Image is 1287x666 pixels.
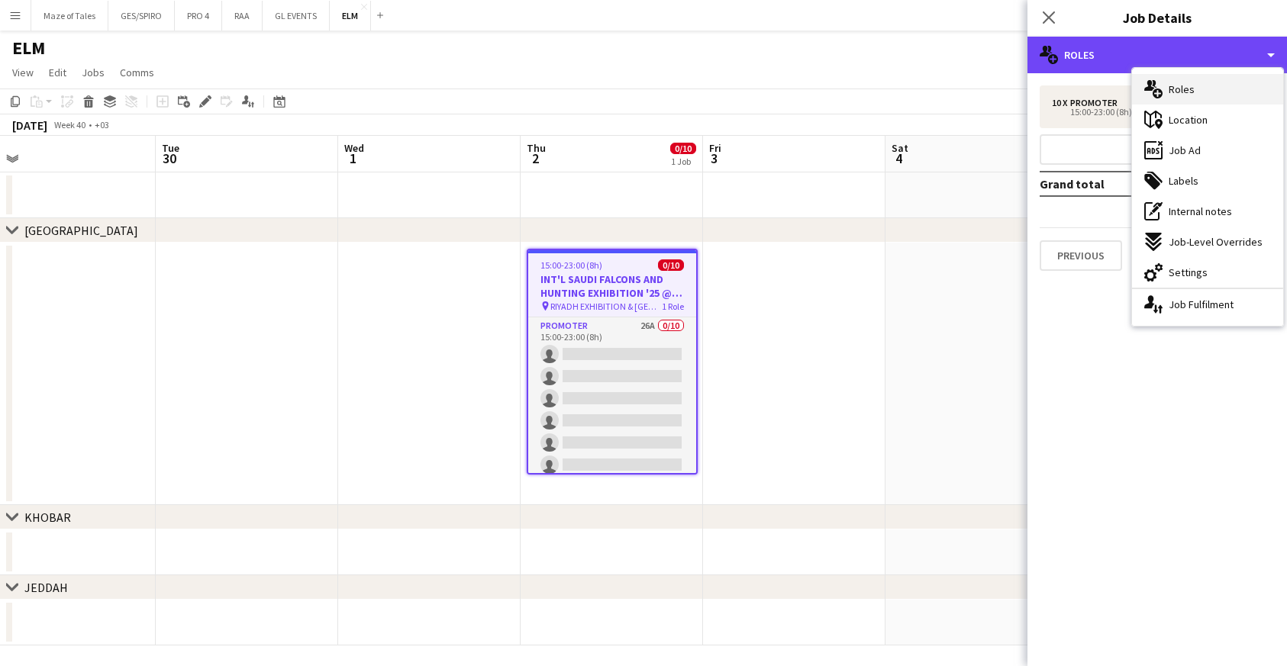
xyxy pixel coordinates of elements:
[344,141,364,155] span: Wed
[528,272,696,300] h3: INT'L SAUDI FALCONS AND HUNTING EXHIBITION '25 @ [GEOGRAPHIC_DATA] - [GEOGRAPHIC_DATA]
[24,510,71,525] div: KHOBAR
[330,1,371,31] button: ELM
[1169,235,1263,249] span: Job-Level Overrides
[1052,98,1070,108] div: 10 x
[889,150,908,167] span: 4
[524,150,546,167] span: 2
[6,63,40,82] a: View
[1040,240,1122,271] button: Previous
[1169,143,1201,157] span: Job Ad
[263,1,330,31] button: GL EVENTS
[1169,265,1208,279] span: Settings
[1169,82,1195,96] span: Roles
[12,117,47,133] div: [DATE]
[658,259,684,271] span: 0/10
[342,150,364,167] span: 1
[1027,8,1287,27] h3: Job Details
[12,37,45,60] h1: ELM
[550,301,662,312] span: RIYADH EXHIBITION & [GEOGRAPHIC_DATA] - [GEOGRAPHIC_DATA]
[1169,204,1232,218] span: Internal notes
[1040,134,1275,165] button: Add role
[1052,108,1247,116] div: 15:00-23:00 (8h)
[528,317,696,568] app-card-role: Promoter26A0/1015:00-23:00 (8h)
[709,141,721,155] span: Fri
[662,301,684,312] span: 1 Role
[43,63,73,82] a: Edit
[1040,172,1179,196] td: Grand total
[540,259,602,271] span: 15:00-23:00 (8h)
[892,141,908,155] span: Sat
[527,141,546,155] span: Thu
[50,119,89,130] span: Week 40
[49,66,66,79] span: Edit
[82,66,105,79] span: Jobs
[1027,37,1287,73] div: Roles
[24,223,138,238] div: [GEOGRAPHIC_DATA]
[120,66,154,79] span: Comms
[31,1,108,31] button: Maze of Tales
[160,150,179,167] span: 30
[1169,174,1198,188] span: Labels
[175,1,222,31] button: PRO 4
[114,63,160,82] a: Comms
[162,141,179,155] span: Tue
[95,119,109,130] div: +03
[670,143,696,154] span: 0/10
[1070,98,1124,108] div: Promoter
[76,63,111,82] a: Jobs
[108,1,175,31] button: GES/SPIRO
[24,580,68,595] div: JEDDAH
[222,1,263,31] button: RAA
[527,249,698,475] app-job-card: 15:00-23:00 (8h)0/10INT'L SAUDI FALCONS AND HUNTING EXHIBITION '25 @ [GEOGRAPHIC_DATA] - [GEOGRAP...
[1132,289,1283,320] div: Job Fulfilment
[671,156,695,167] div: 1 Job
[707,150,721,167] span: 3
[1169,113,1208,127] span: Location
[12,66,34,79] span: View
